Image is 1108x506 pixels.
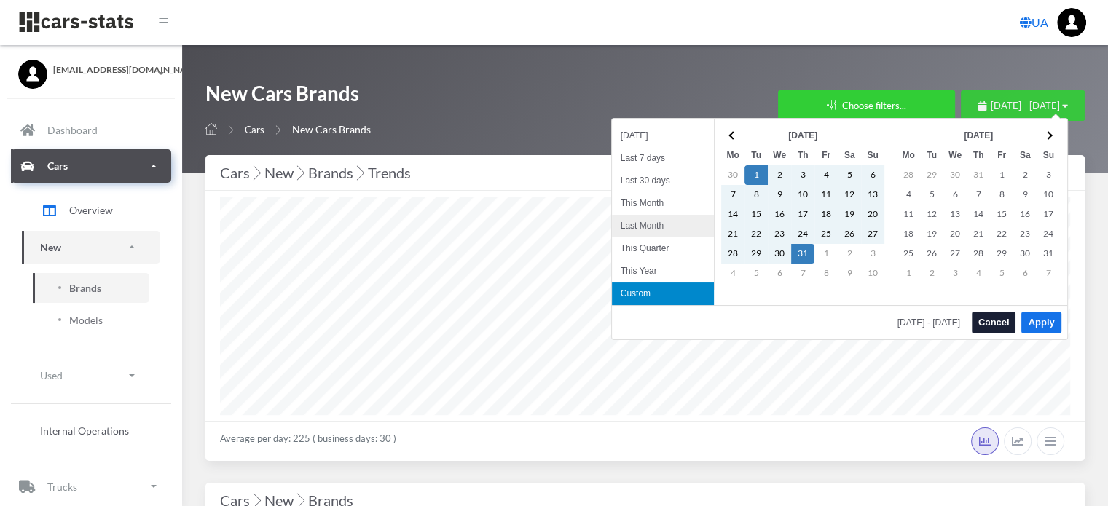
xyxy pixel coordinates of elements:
[205,421,1085,461] div: Average per day: 225 ( business days: 30 )
[897,165,920,185] td: 28
[897,185,920,205] td: 4
[721,146,744,165] th: Mo
[1013,185,1037,205] td: 9
[791,224,814,244] td: 24
[967,224,990,244] td: 21
[69,280,101,296] span: Brands
[1057,8,1086,37] a: ...
[990,224,1013,244] td: 22
[40,423,129,438] span: Internal Operations
[791,146,814,165] th: Th
[967,205,990,224] td: 14
[897,244,920,264] td: 25
[721,205,744,224] td: 14
[990,146,1013,165] th: Fr
[943,165,967,185] td: 30
[838,224,861,244] td: 26
[612,260,714,282] li: This Year
[1013,205,1037,224] td: 16
[814,165,838,185] td: 4
[861,146,884,165] th: Su
[768,185,791,205] td: 9
[961,90,1085,121] button: [DATE] - [DATE]
[990,244,1013,264] td: 29
[943,224,967,244] td: 20
[69,312,103,328] span: Models
[814,264,838,283] td: 8
[22,231,160,264] a: New
[990,165,1013,185] td: 1
[612,282,714,305] li: Custom
[920,244,943,264] td: 26
[920,165,943,185] td: 29
[768,224,791,244] td: 23
[920,264,943,283] td: 2
[33,305,149,335] a: Models
[791,185,814,205] td: 10
[943,146,967,165] th: We
[205,80,371,114] h1: New Cars Brands
[861,205,884,224] td: 20
[33,273,149,303] a: Brands
[11,470,171,503] a: Trucks
[943,185,967,205] td: 6
[1021,312,1061,333] button: Apply
[920,126,1037,146] th: [DATE]
[967,244,990,264] td: 28
[778,90,955,121] button: Choose filters...
[814,146,838,165] th: Fr
[861,244,884,264] td: 3
[920,185,943,205] td: 5
[967,165,990,185] td: 31
[744,165,768,185] td: 1
[1037,224,1060,244] td: 24
[47,157,68,175] p: Cars
[721,264,744,283] td: 4
[744,264,768,283] td: 5
[1037,264,1060,283] td: 7
[991,100,1060,111] span: [DATE] - [DATE]
[768,205,791,224] td: 16
[18,60,164,76] a: [EMAIL_ADDRESS][DOMAIN_NAME]
[861,185,884,205] td: 13
[1014,8,1054,37] a: UA
[791,205,814,224] td: 17
[612,192,714,215] li: This Month
[22,359,160,392] a: Used
[920,146,943,165] th: Tu
[612,215,714,237] li: Last Month
[768,165,791,185] td: 2
[1013,264,1037,283] td: 6
[768,146,791,165] th: We
[897,146,920,165] th: Mo
[972,312,1016,333] button: Cancel
[838,146,861,165] th: Sa
[1013,165,1037,185] td: 2
[53,63,164,76] span: [EMAIL_ADDRESS][DOMAIN_NAME]
[69,202,113,218] span: Overview
[768,244,791,264] td: 30
[22,192,160,229] a: Overview
[897,318,966,327] span: [DATE] - [DATE]
[967,146,990,165] th: Th
[897,264,920,283] td: 1
[861,264,884,283] td: 10
[897,205,920,224] td: 11
[920,205,943,224] td: 12
[1037,185,1060,205] td: 10
[838,264,861,283] td: 9
[22,416,160,446] a: Internal Operations
[814,205,838,224] td: 18
[744,146,768,165] th: Tu
[990,205,1013,224] td: 15
[612,237,714,260] li: This Quarter
[768,264,791,283] td: 6
[612,170,714,192] li: Last 30 days
[791,244,814,264] td: 31
[897,224,920,244] td: 18
[11,149,171,183] a: Cars
[861,224,884,244] td: 27
[292,123,371,135] span: New Cars Brands
[721,165,744,185] td: 30
[1037,205,1060,224] td: 17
